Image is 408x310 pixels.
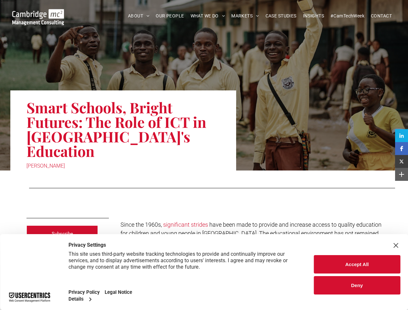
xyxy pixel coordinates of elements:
a: #CamTechWeek [327,11,368,21]
a: CASE STUDIES [262,11,300,21]
a: MARKETS [228,11,262,21]
a: CONTACT [368,11,395,21]
h1: Smart Schools, Bright Futures: The Role of ICT in [GEOGRAPHIC_DATA]'s Education [26,99,220,159]
a: Your Business Transformed | Cambridge Management Consulting [12,10,64,17]
a: ABOUT [125,11,153,21]
a: INSIGHTS [300,11,327,21]
span: Since the 1960s, [120,221,162,228]
span: Subscribe [52,226,73,242]
a: WHAT WE DO [187,11,228,21]
a: significant strides [163,221,208,228]
span: have been made to provide and increase access to quality education for children and young people ... [120,221,382,280]
div: [PERSON_NAME] [26,161,220,170]
a: Subscribe [26,225,98,242]
a: OUR PEOPLE [152,11,187,21]
img: Cambridge MC Logo [12,9,64,25]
